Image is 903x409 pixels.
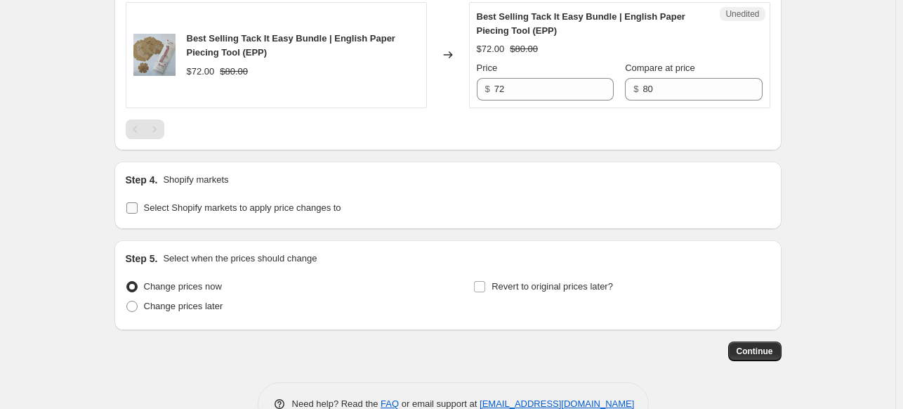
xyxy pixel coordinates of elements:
span: Need help? Read the [292,398,381,409]
span: Continue [737,346,773,357]
span: Revert to original prices later? [492,281,613,292]
p: Shopify markets [163,173,228,187]
span: $ [633,84,638,94]
span: Best Selling Tack It Easy Bundle | English Paper Piecing Tool (EPP) [477,11,685,36]
span: or email support at [399,398,480,409]
div: $72.00 [477,42,505,56]
p: Select when the prices should change [163,252,317,266]
span: Price [477,63,498,73]
span: Select Shopify markets to apply price changes to [144,202,341,213]
strike: $80.00 [510,42,538,56]
span: Change prices later [144,301,223,311]
a: FAQ [381,398,399,409]
nav: Pagination [126,119,164,139]
h2: Step 4. [126,173,158,187]
span: $ [485,84,490,94]
span: Compare at price [625,63,695,73]
img: BestSellingTackItEasyDeal_80x.jpg [133,34,176,76]
span: Unedited [725,8,759,20]
h2: Step 5. [126,252,158,266]
div: $72.00 [187,65,215,79]
span: Best Selling Tack It Easy Bundle | English Paper Piecing Tool (EPP) [187,33,395,58]
a: [EMAIL_ADDRESS][DOMAIN_NAME] [480,398,634,409]
button: Continue [728,342,782,361]
strike: $80.00 [220,65,248,79]
span: Change prices now [144,281,222,292]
